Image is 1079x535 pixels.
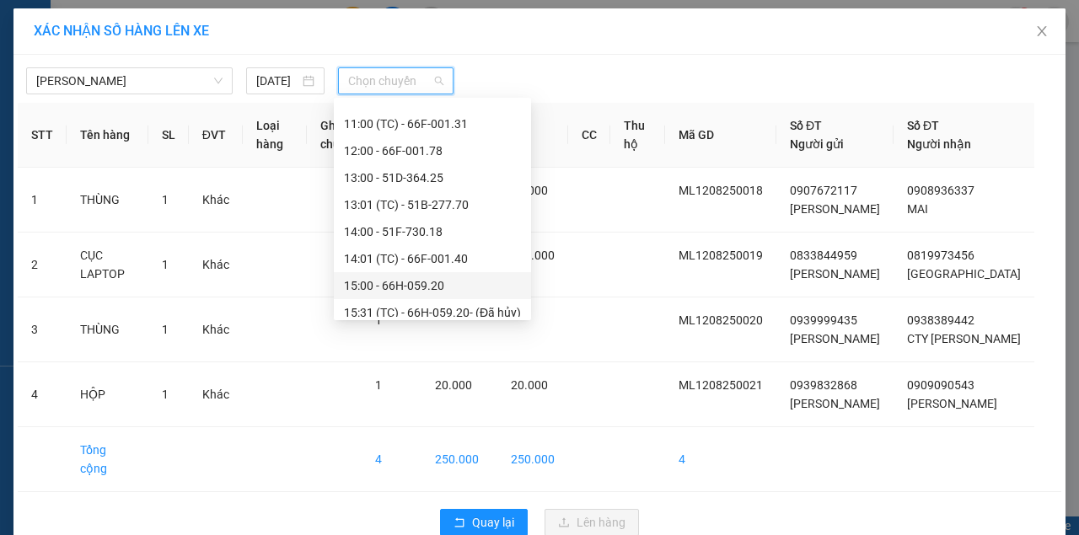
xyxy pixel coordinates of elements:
th: Mã GD [665,103,776,168]
th: SL [148,103,189,168]
span: Số ĐT [907,119,939,132]
span: XÁC NHẬN SỐ HÀNG LÊN XE [34,23,209,39]
span: Người gửi [790,137,844,151]
div: 14:00 - 51F-730.18 [344,222,521,241]
button: Close [1018,8,1066,56]
span: 0939832868 [790,378,857,392]
th: CR [497,103,568,168]
th: STT [18,103,67,168]
span: 0833844959 [790,249,857,262]
th: CC [568,103,610,168]
td: Tổng cộng [67,427,148,492]
td: 4 [665,427,776,492]
td: THÙNG [67,297,148,362]
th: Tên hàng [67,103,148,168]
span: 1 [375,378,382,392]
span: ML1208250021 [679,378,763,392]
span: [PERSON_NAME] [907,397,997,410]
span: 1 [162,258,169,271]
div: 15:31 (TC) - 66H-059.20 - (Đã hủy) [344,303,521,322]
input: 12/08/2025 [256,72,299,90]
span: Số ĐT [790,119,822,132]
td: 1 [18,168,67,233]
div: 15:00 - 66H-059.20 [344,276,521,295]
span: Cao Lãnh - Hồ Chí Minh [36,68,223,94]
div: 14:01 (TC) - 66F-001.40 [344,249,521,268]
span: CTY [PERSON_NAME] [907,332,1021,345]
span: [PERSON_NAME] [790,202,880,216]
span: 0909090543 [907,378,974,392]
td: CỤC LAPTOP [67,233,148,297]
td: 250.000 [421,427,497,492]
span: close [1035,24,1049,38]
span: ML1208250020 [679,313,763,327]
th: Ghi chú [307,103,362,168]
span: [GEOGRAPHIC_DATA] [907,267,1021,281]
span: ML1208250018 [679,184,763,197]
span: Người nhận [907,137,971,151]
span: 20.000 [511,378,548,392]
span: 150.000 [511,249,555,262]
span: [PERSON_NAME] [790,267,880,281]
span: Quay lại [472,513,514,532]
td: HỘP [67,362,148,427]
td: THÙNG [67,168,148,233]
th: Thu hộ [610,103,665,168]
span: 0938389442 [907,313,974,327]
span: ML1208250019 [679,249,763,262]
td: Khác [189,297,243,362]
span: MAI [907,202,928,216]
td: 4 [362,427,421,492]
td: 2 [18,233,67,297]
span: Chọn chuyến [348,68,443,94]
span: 1 [162,388,169,401]
span: [PERSON_NAME] [790,397,880,410]
span: rollback [454,516,465,530]
div: 13:01 (TC) - 51B-277.70 [344,195,521,214]
td: Khác [189,168,243,233]
div: 11:00 (TC) - 66F-001.31 [344,115,521,133]
span: 0907672117 [790,184,857,197]
div: 12:00 - 66F-001.78 [344,142,521,160]
span: 0908936337 [907,184,974,197]
span: 20.000 [435,378,472,392]
td: Khác [189,362,243,427]
td: 250.000 [497,427,568,492]
span: 1 [162,323,169,336]
span: 1 [375,313,382,327]
td: 3 [18,297,67,362]
span: 0819973456 [907,249,974,262]
span: 1 [162,193,169,206]
div: 13:00 - 51D-364.25 [344,169,521,187]
th: ĐVT [189,103,243,168]
td: 4 [18,362,67,427]
span: [PERSON_NAME] [790,332,880,345]
td: Khác [189,233,243,297]
span: 0939999435 [790,313,857,327]
th: Loại hàng [243,103,307,168]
